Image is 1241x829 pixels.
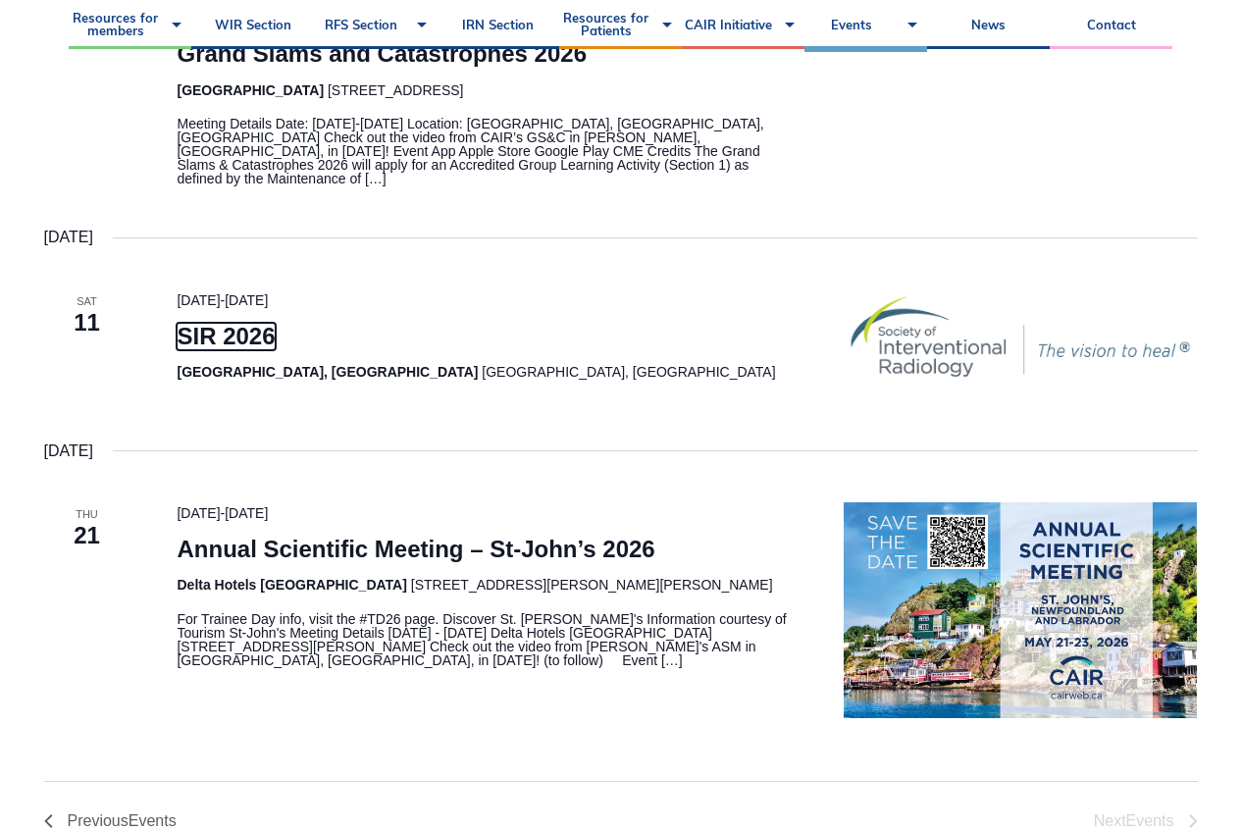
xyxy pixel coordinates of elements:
[177,577,406,593] span: Delta Hotels [GEOGRAPHIC_DATA]
[411,577,773,593] span: [STREET_ADDRESS][PERSON_NAME][PERSON_NAME]
[225,292,268,308] span: [DATE]
[328,82,463,98] span: [STREET_ADDRESS]
[129,812,177,829] span: Events
[177,40,587,68] a: Grand Slams and Catastrophes 2026
[177,292,268,308] time: -
[177,323,275,350] a: SIR 2026
[225,505,268,521] span: [DATE]
[177,117,797,185] p: Meeting Details Date: [DATE]-[DATE] Location: [GEOGRAPHIC_DATA], [GEOGRAPHIC_DATA], [GEOGRAPHIC_D...
[844,289,1197,385] img: 5876a_sir_425x115_logobanner_withtagline
[177,82,324,98] span: [GEOGRAPHIC_DATA]
[44,506,130,523] span: Thu
[44,293,130,310] span: Sat
[177,505,220,521] span: [DATE]
[177,612,797,667] p: For Trainee Day info, visit the #TD26 page. Discover St. [PERSON_NAME]'s Information courtesy of ...
[44,225,93,250] time: [DATE]
[44,306,130,339] span: 11
[68,813,177,829] span: Previous
[177,364,478,380] span: [GEOGRAPHIC_DATA], [GEOGRAPHIC_DATA]
[177,292,220,308] span: [DATE]
[44,519,130,552] span: 21
[44,813,177,829] a: Previous Events
[844,502,1197,717] img: Capture d’écran 2025-06-06 150827
[482,364,775,380] span: [GEOGRAPHIC_DATA], [GEOGRAPHIC_DATA]
[177,536,654,563] a: Annual Scientific Meeting – St-John’s 2026
[44,439,93,464] time: [DATE]
[177,505,268,521] time: -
